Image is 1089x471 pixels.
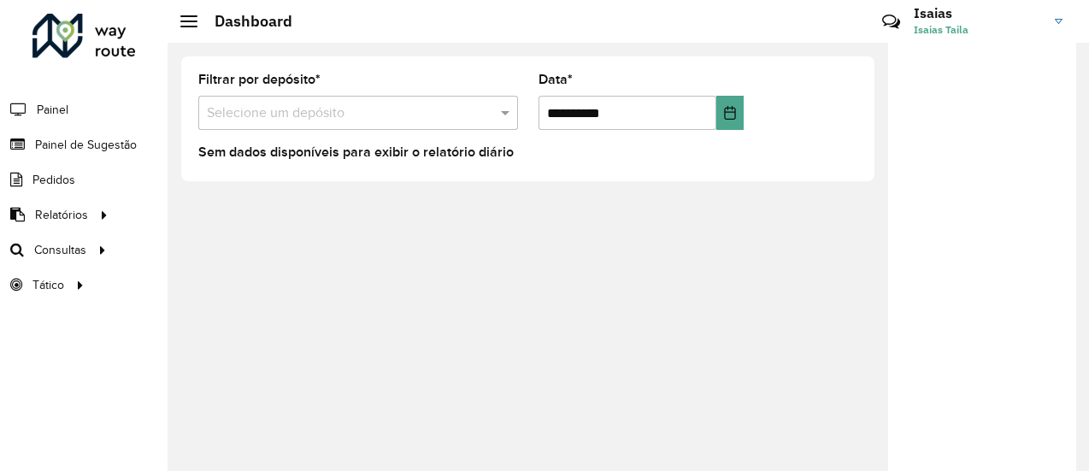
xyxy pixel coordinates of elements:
[873,3,909,40] a: Contato Rápido
[198,69,321,90] label: Filtrar por depósito
[34,241,86,259] span: Consultas
[914,22,1042,38] span: Isaias Taila
[32,171,75,189] span: Pedidos
[914,5,1042,21] h3: Isaias
[198,142,514,162] label: Sem dados disponíveis para exibir o relatório diário
[716,96,744,130] button: Choose Date
[35,136,137,154] span: Painel de Sugestão
[35,206,88,224] span: Relatórios
[197,12,292,31] h2: Dashboard
[539,69,573,90] label: Data
[37,101,68,119] span: Painel
[32,276,64,294] span: Tático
